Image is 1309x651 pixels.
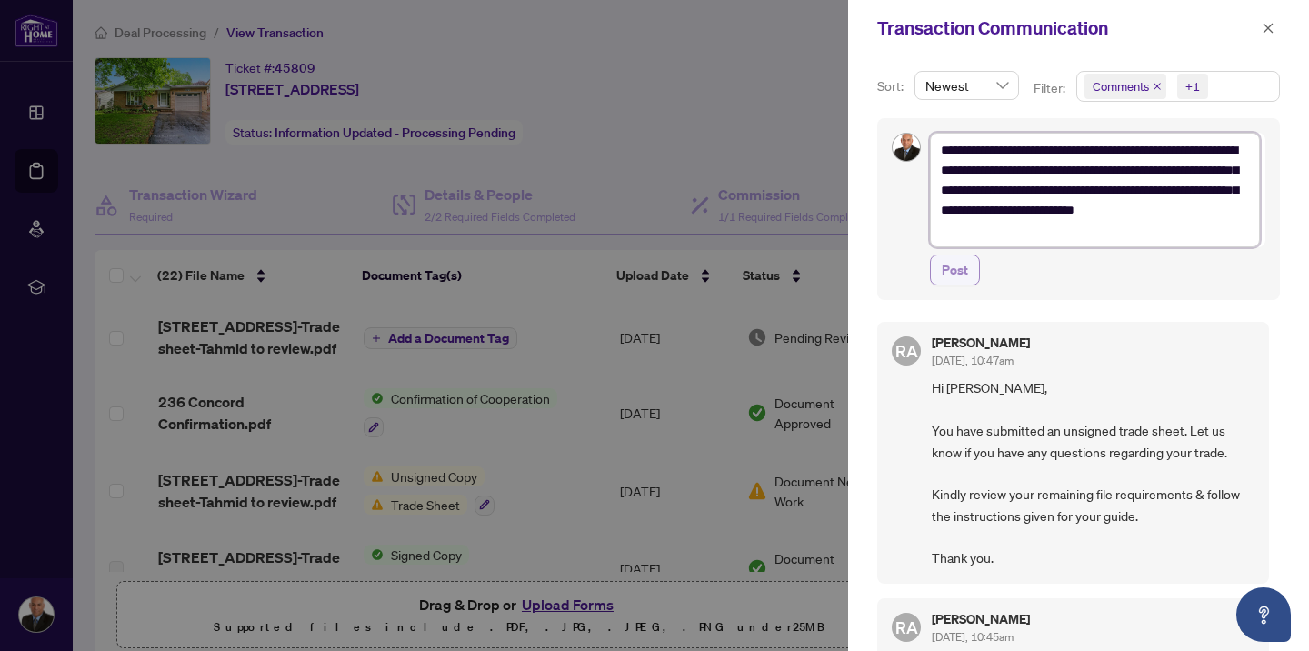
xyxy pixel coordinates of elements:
[1185,77,1200,95] div: +1
[932,336,1030,349] h5: [PERSON_NAME]
[925,72,1008,99] span: Newest
[1034,78,1068,98] p: Filter:
[895,615,918,640] span: RA
[932,377,1254,568] span: Hi [PERSON_NAME], You have submitted an unsigned trade sheet. Let us know if you have any questio...
[932,630,1014,644] span: [DATE], 10:45am
[893,134,920,161] img: Profile Icon
[895,338,918,364] span: RA
[1084,74,1166,99] span: Comments
[930,255,980,285] button: Post
[877,15,1256,42] div: Transaction Communication
[1093,77,1149,95] span: Comments
[932,613,1030,626] h5: [PERSON_NAME]
[1262,22,1274,35] span: close
[877,76,907,96] p: Sort:
[1153,82,1162,91] span: close
[942,255,968,285] span: Post
[932,354,1014,367] span: [DATE], 10:47am
[1236,587,1291,642] button: Open asap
